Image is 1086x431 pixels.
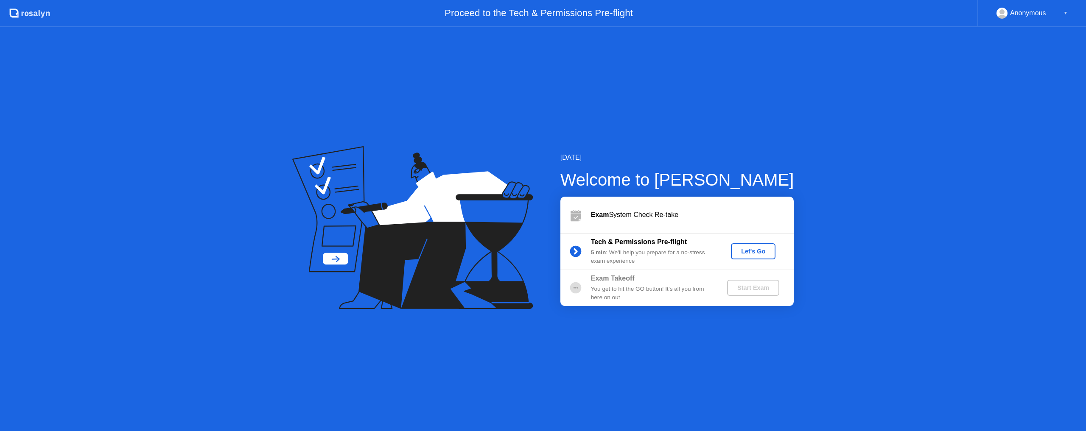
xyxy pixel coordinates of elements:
div: Anonymous [1010,8,1046,19]
div: Start Exam [731,284,776,291]
div: Welcome to [PERSON_NAME] [560,167,794,192]
button: Let's Go [731,243,775,259]
button: Start Exam [727,280,779,296]
b: Exam [591,211,609,218]
div: : We’ll help you prepare for a no-stress exam experience [591,248,713,266]
div: You get to hit the GO button! It’s all you from here on out [591,285,713,302]
div: System Check Re-take [591,210,794,220]
b: Exam Takeoff [591,275,635,282]
div: ▼ [1064,8,1068,19]
div: [DATE] [560,153,794,163]
b: Tech & Permissions Pre-flight [591,238,687,245]
div: Let's Go [734,248,772,255]
b: 5 min [591,249,606,256]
